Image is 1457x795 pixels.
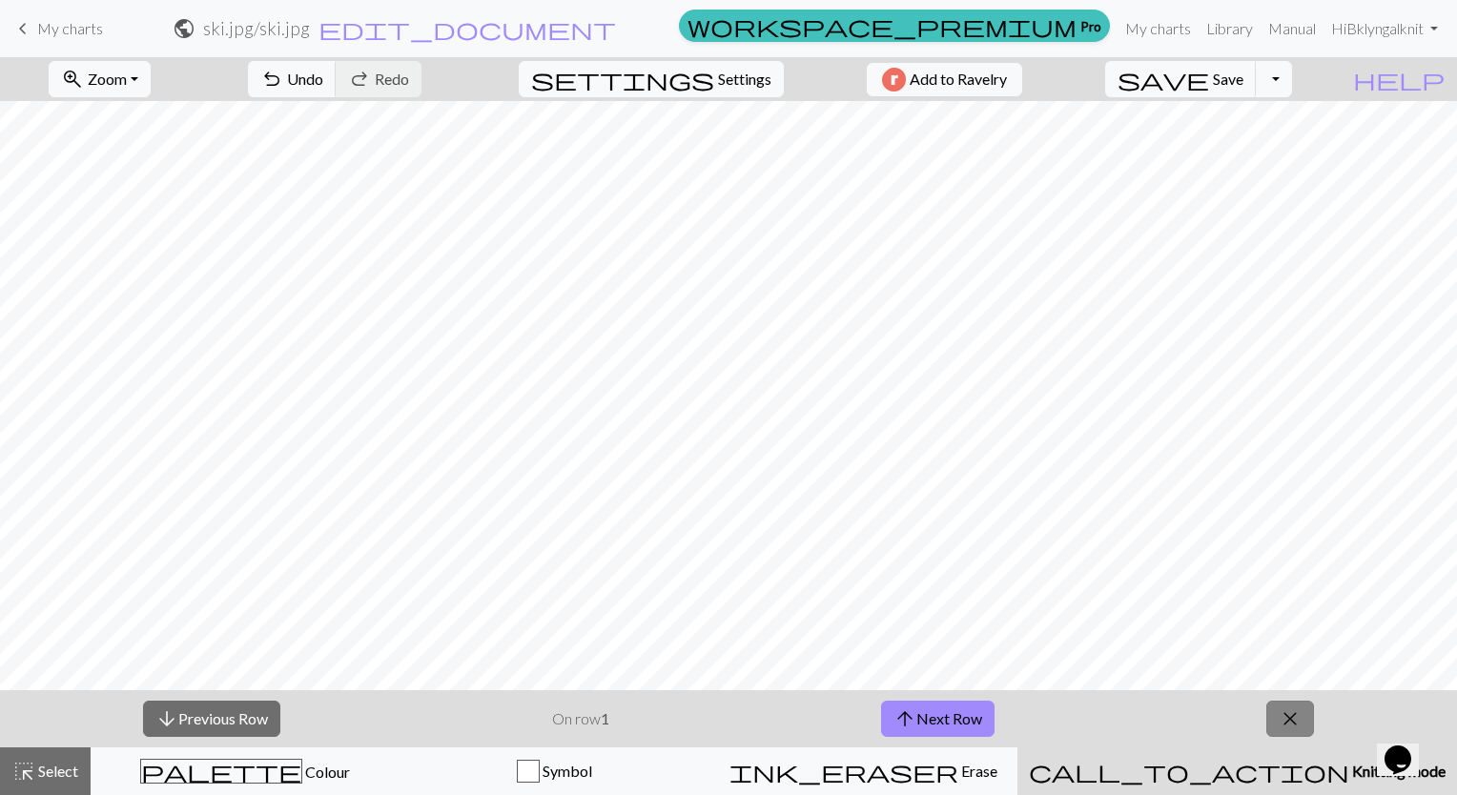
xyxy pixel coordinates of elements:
button: Add to Ravelry [867,63,1022,96]
span: palette [141,758,301,785]
span: Select [35,762,78,780]
span: keyboard_arrow_left [11,15,34,42]
span: edit_document [318,15,616,42]
span: undo [260,66,283,92]
span: Colour [302,763,350,781]
strong: 1 [601,709,609,727]
i: Settings [531,68,714,91]
button: Next Row [881,701,995,737]
span: Erase [958,762,997,780]
span: save [1118,66,1209,92]
span: Symbol [540,762,592,780]
span: Undo [287,70,323,88]
a: My charts [1118,10,1199,48]
button: Previous Row [143,701,280,737]
span: Settings [718,68,771,91]
button: Colour [91,747,400,795]
a: Manual [1261,10,1324,48]
a: My charts [11,12,103,45]
span: arrow_upward [893,705,916,732]
span: highlight_alt [12,758,35,785]
button: Zoom [49,61,151,97]
span: Zoom [88,70,127,88]
span: Save [1213,70,1243,88]
span: close [1279,705,1302,732]
img: Ravelry [882,68,906,92]
iframe: chat widget [1377,719,1438,776]
h2: ski.jpg / ski.jpg [203,17,310,39]
span: Add to Ravelry [910,68,1007,92]
button: Symbol [400,747,708,795]
span: call_to_action [1029,758,1349,785]
span: public [173,15,195,42]
span: help [1353,66,1445,92]
button: Undo [248,61,337,97]
span: workspace_premium [687,12,1077,39]
span: settings [531,66,714,92]
button: SettingsSettings [519,61,784,97]
button: Save [1105,61,1257,97]
span: arrow_downward [155,705,178,732]
span: Knitting mode [1349,762,1446,780]
a: Library [1199,10,1261,48]
a: Pro [679,10,1110,42]
button: Erase [708,747,1017,795]
p: On row [552,707,609,730]
span: zoom_in [61,66,84,92]
span: ink_eraser [729,758,958,785]
span: My charts [37,19,103,37]
a: HiBklyngalknit [1324,10,1446,48]
button: Knitting mode [1017,747,1457,795]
